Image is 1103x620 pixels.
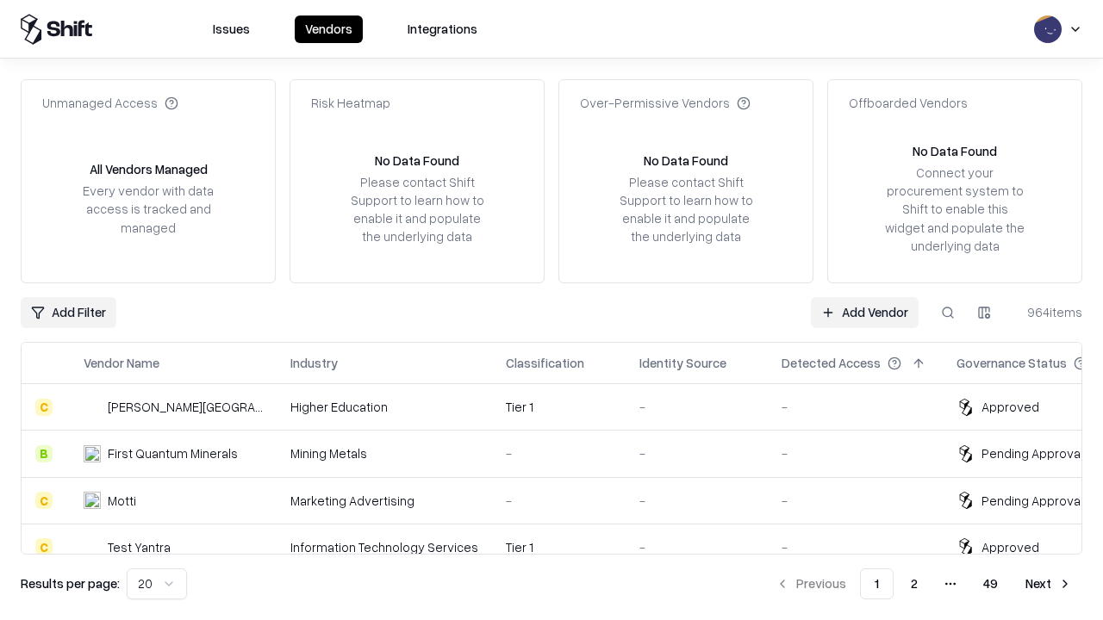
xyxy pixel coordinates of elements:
[290,354,338,372] div: Industry
[290,538,478,556] div: Information Technology Services
[957,354,1067,372] div: Governance Status
[290,398,478,416] div: Higher Education
[90,160,208,178] div: All Vendors Managed
[108,492,136,510] div: Motti
[644,152,728,170] div: No Data Found
[981,444,1083,462] div: Pending Approval
[913,142,997,160] div: No Data Found
[35,445,53,462] div: B
[346,173,489,246] div: Please contact Shift Support to learn how to enable it and populate the underlying data
[765,568,1082,599] nav: pagination
[84,538,101,555] img: Test Yantra
[782,354,881,372] div: Detected Access
[639,492,754,510] div: -
[1015,568,1082,599] button: Next
[639,398,754,416] div: -
[506,492,612,510] div: -
[506,398,612,416] div: Tier 1
[295,15,363,43] button: Vendors
[782,398,929,416] div: -
[639,538,754,556] div: -
[203,15,260,43] button: Issues
[84,445,101,462] img: First Quantum Minerals
[290,492,478,510] div: Marketing Advertising
[580,94,751,112] div: Over-Permissive Vendors
[1013,303,1082,321] div: 964 items
[981,492,1083,510] div: Pending Approval
[506,538,612,556] div: Tier 1
[969,568,1012,599] button: 49
[311,94,390,112] div: Risk Heatmap
[42,94,178,112] div: Unmanaged Access
[84,399,101,416] img: Reichman University
[981,398,1039,416] div: Approved
[614,173,757,246] div: Please contact Shift Support to learn how to enable it and populate the underlying data
[108,538,171,556] div: Test Yantra
[506,354,584,372] div: Classification
[506,444,612,462] div: -
[77,182,220,236] div: Every vendor with data access is tracked and managed
[849,94,968,112] div: Offboarded Vendors
[375,152,459,170] div: No Data Found
[35,538,53,555] div: C
[397,15,488,43] button: Integrations
[84,354,159,372] div: Vendor Name
[84,492,101,509] img: Motti
[639,354,726,372] div: Identity Source
[782,538,929,556] div: -
[981,538,1039,556] div: Approved
[883,164,1026,255] div: Connect your procurement system to Shift to enable this widget and populate the underlying data
[782,444,929,462] div: -
[811,297,919,328] a: Add Vendor
[639,444,754,462] div: -
[21,574,120,592] p: Results per page:
[35,399,53,416] div: C
[782,492,929,510] div: -
[21,297,116,328] button: Add Filter
[290,444,478,462] div: Mining Metals
[108,444,238,462] div: First Quantum Minerals
[35,492,53,509] div: C
[897,568,932,599] button: 2
[108,398,263,416] div: [PERSON_NAME][GEOGRAPHIC_DATA]
[860,568,894,599] button: 1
